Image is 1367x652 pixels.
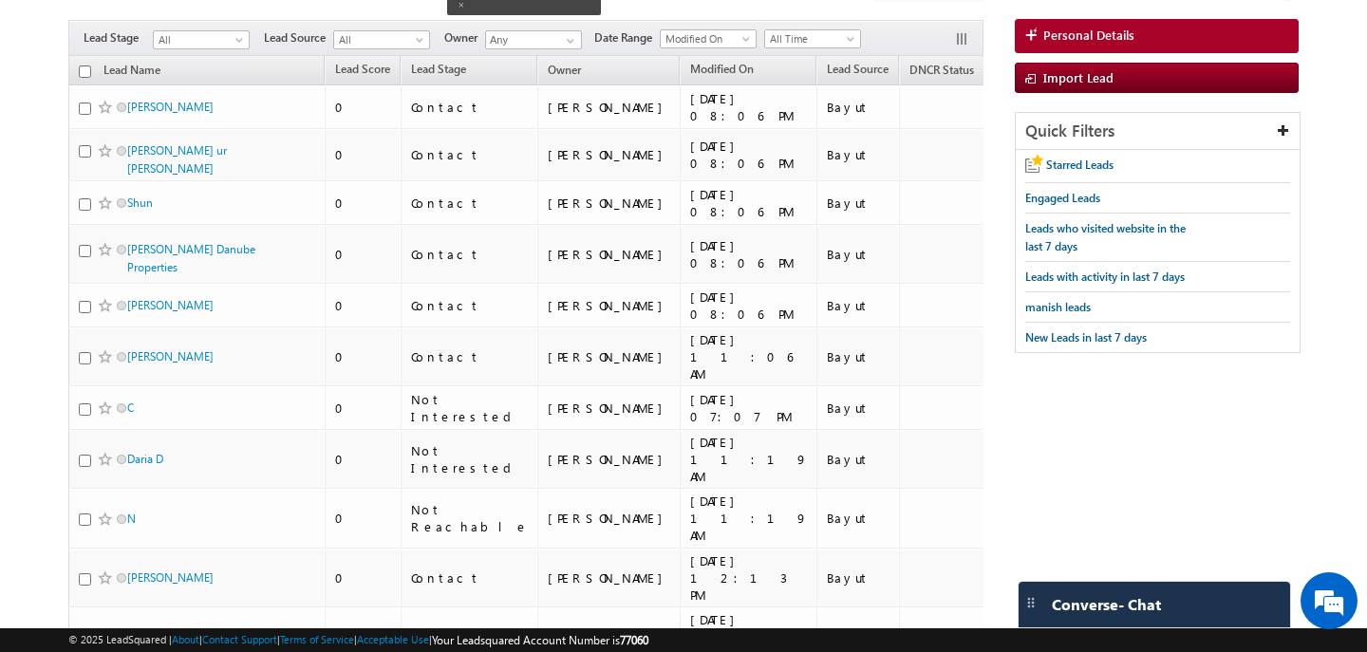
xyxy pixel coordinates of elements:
a: C [127,401,134,415]
a: About [172,633,199,645]
div: [DATE] 08:06 PM [690,186,808,220]
span: Engaged Leads [1025,191,1100,205]
span: All Time [765,30,855,47]
a: Show All Items [556,31,580,50]
span: DNCR Status [909,63,974,77]
div: Not Interested [411,442,529,476]
img: d_60004797649_company_0_60004797649 [32,100,80,124]
img: carter-drag [1023,595,1039,610]
div: [PERSON_NAME] [548,451,672,468]
div: Bayut [827,146,890,163]
span: Owner [548,63,581,77]
div: Bayut [827,451,890,468]
span: Leads who visited website in the last 7 days [1025,221,1186,253]
a: All [333,30,430,49]
a: [PERSON_NAME] Danube Properties [127,242,255,274]
div: Chat with us now [99,100,319,124]
a: Lead Source [817,59,898,84]
a: Lead Stage [402,59,476,84]
div: [DATE] 08:06 PM [690,138,808,172]
div: 0 [335,400,392,417]
div: [DATE] 11:06 AM [690,331,808,382]
textarea: Type your message and hit 'Enter' [25,176,346,494]
div: 0 [335,246,392,263]
div: [DATE] 07:07 PM [690,391,808,425]
span: Modified On [661,30,751,47]
div: [DATE] 08:06 PM [690,289,808,323]
div: 0 [335,348,392,365]
div: Bayut [827,348,890,365]
a: Contact Support [202,633,277,645]
span: 77060 [620,633,648,647]
a: DNCR Status (sorted ascending) [900,59,1002,84]
div: 0 [335,297,392,314]
span: Owner [444,29,485,47]
span: manish leads [1025,300,1091,314]
div: [PERSON_NAME] [548,246,672,263]
div: Bayut [827,569,890,587]
div: [DATE] 11:19 AM [690,493,808,544]
a: [PERSON_NAME] [127,349,214,363]
span: Converse - Chat [1052,596,1161,613]
div: Quick Filters [1016,113,1300,150]
a: [PERSON_NAME] [127,100,214,114]
a: All Time [764,29,861,48]
div: Contact [411,297,529,314]
a: Personal Details [1015,19,1299,53]
span: (sorted ascending) [977,64,992,79]
div: Bayut [827,297,890,314]
div: 0 [335,195,392,212]
span: © 2025 LeadSquared | | | | | [68,631,648,649]
div: Contact [411,195,529,212]
div: [PERSON_NAME] [548,99,672,116]
a: Lead Name [94,60,170,84]
a: [PERSON_NAME] [127,298,214,312]
div: 0 [335,146,392,163]
div: [DATE] 08:06 PM [690,90,808,124]
div: [PERSON_NAME] [548,510,672,527]
span: Lead Score [335,62,390,76]
span: Lead Source [827,62,889,76]
span: Date Range [594,29,660,47]
div: Not Reachable [411,501,529,535]
div: Contact [411,246,529,263]
span: Modified On [690,62,754,76]
div: 0 [335,569,392,587]
a: All [153,30,250,49]
a: Terms of Service [280,633,354,645]
span: Personal Details [1043,27,1134,44]
span: Lead Stage [411,62,466,76]
span: Your Leadsquared Account Number is [432,633,648,647]
div: [DATE] 08:06 PM [690,237,808,271]
div: [DATE] 11:19 AM [690,434,808,485]
div: Bayut [827,246,890,263]
a: Daria D [127,452,163,466]
a: [PERSON_NAME] ur [PERSON_NAME] [127,143,227,176]
a: Acceptable Use [357,633,429,645]
a: Shun [127,196,153,210]
span: Leads with activity in last 7 days [1025,270,1185,284]
div: Bayut [827,510,890,527]
div: Contact [411,146,529,163]
div: 0 [335,99,392,116]
div: Bayut [827,99,890,116]
span: All [334,31,424,48]
div: [PERSON_NAME] [548,348,672,365]
input: Type to Search [485,30,582,49]
span: Import Lead [1043,69,1114,85]
div: Contact [411,569,529,587]
div: [PERSON_NAME] [548,569,672,587]
div: [PERSON_NAME] [548,146,672,163]
div: Minimize live chat window [311,9,357,55]
div: [PERSON_NAME] [548,195,672,212]
a: [PERSON_NAME] [127,570,214,585]
a: Modified On [660,29,757,48]
div: [PERSON_NAME] [548,297,672,314]
div: 0 [335,451,392,468]
a: Modified On [681,59,763,84]
input: Check all records [79,65,91,78]
span: New Leads in last 7 days [1025,330,1147,345]
div: [PERSON_NAME] [548,400,672,417]
div: Bayut [827,195,890,212]
a: N [127,512,136,526]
